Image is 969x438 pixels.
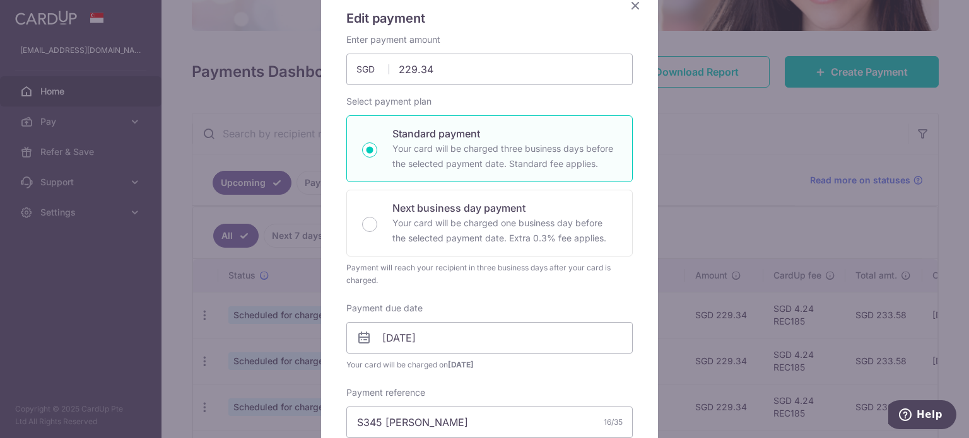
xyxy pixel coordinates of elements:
iframe: Opens a widget where you can find more information [888,400,956,432]
span: [DATE] [448,360,474,369]
label: Enter payment amount [346,33,440,46]
p: Your card will be charged three business days before the selected payment date. Standard fee appl... [392,141,617,171]
span: Your card will be charged on [346,359,633,371]
p: Standard payment [392,126,617,141]
label: Payment due date [346,302,423,314]
input: DD / MM / YYYY [346,322,633,354]
div: Payment will reach your recipient in three business days after your card is charged. [346,262,633,287]
span: SGD [356,63,389,76]
input: 0.00 [346,54,633,85]
label: Select payment plan [346,95,432,108]
div: 16/35 [604,416,623,429]
p: Your card will be charged one business day before the selected payment date. Extra 0.3% fee applies. [392,216,617,246]
label: Payment reference [346,386,425,399]
p: Next business day payment [392,200,617,216]
h5: Edit payment [346,8,633,28]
